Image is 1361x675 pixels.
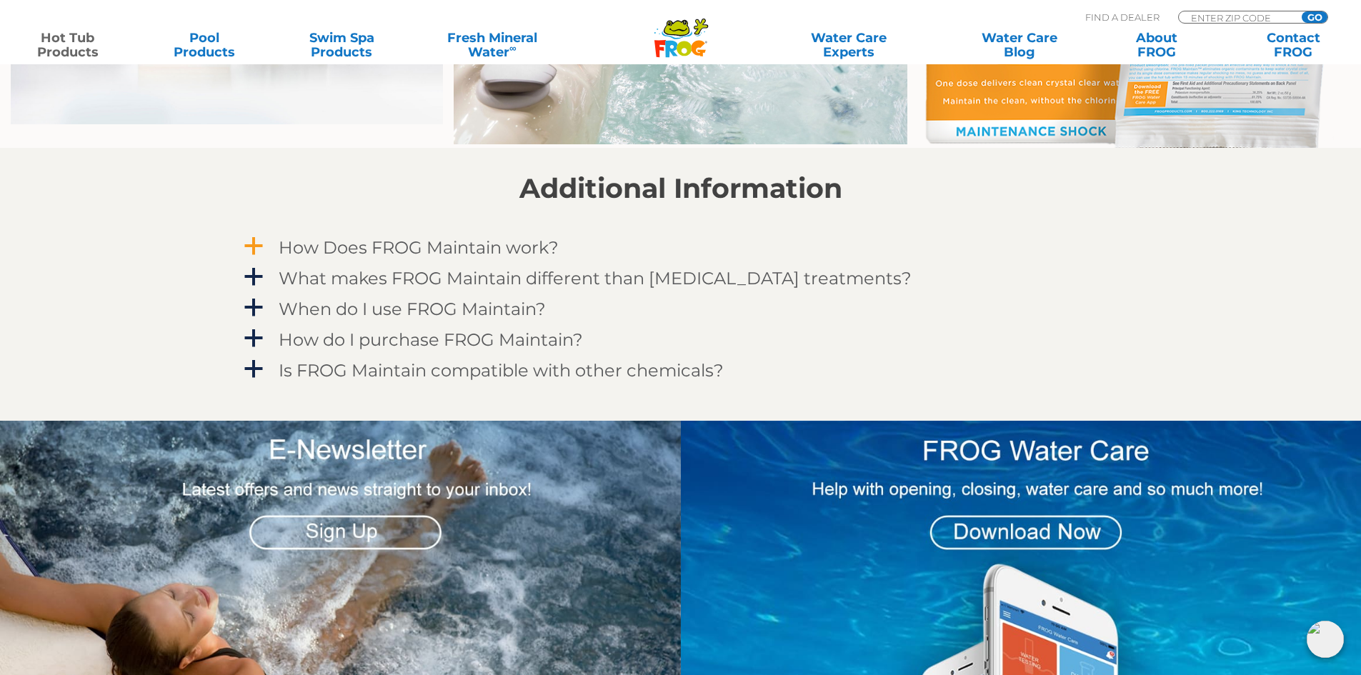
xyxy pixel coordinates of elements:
span: a [243,297,264,319]
a: Hot TubProducts [14,31,121,59]
sup: ∞ [509,42,517,54]
a: a How do I purchase FROG Maintain? [241,326,1120,353]
a: a What makes FROG Maintain different than [MEDICAL_DATA] treatments? [241,265,1120,291]
input: GO [1302,11,1327,23]
a: ContactFROG [1240,31,1347,59]
span: a [243,236,264,257]
a: Fresh MineralWater∞ [425,31,559,59]
a: a When do I use FROG Maintain? [241,296,1120,322]
h4: What makes FROG Maintain different than [MEDICAL_DATA] treatments? [279,269,912,288]
h4: When do I use FROG Maintain? [279,299,546,319]
a: Water CareExperts [762,31,935,59]
a: Swim SpaProducts [289,31,395,59]
span: a [243,266,264,288]
span: a [243,328,264,349]
a: PoolProducts [151,31,258,59]
a: Water CareBlog [966,31,1072,59]
input: Zip Code Form [1190,11,1286,24]
span: a [243,359,264,380]
a: a How Does FROG Maintain work? [241,234,1120,261]
h2: Additional Information [241,173,1120,204]
h4: How do I purchase FROG Maintain? [279,330,583,349]
a: AboutFROG [1103,31,1210,59]
p: Find A Dealer [1085,11,1160,24]
h4: Is FROG Maintain compatible with other chemicals? [279,361,724,380]
a: a Is FROG Maintain compatible with other chemicals? [241,357,1120,384]
h4: How Does FROG Maintain work? [279,238,559,257]
img: openIcon [1307,621,1344,658]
